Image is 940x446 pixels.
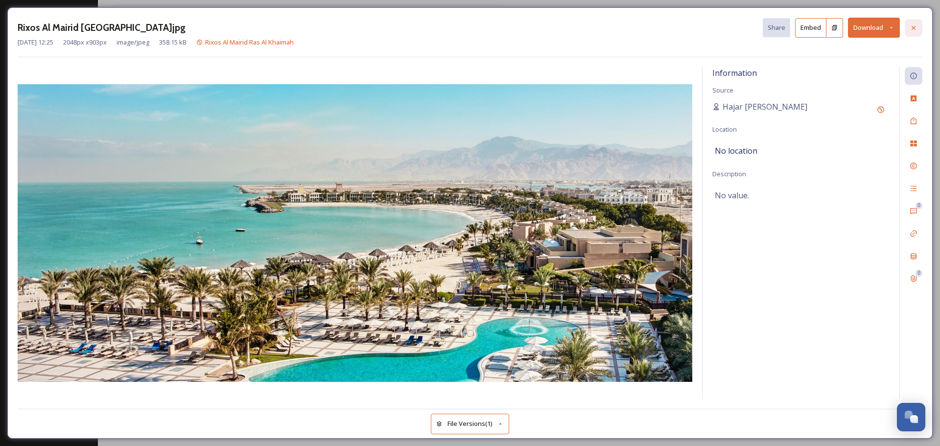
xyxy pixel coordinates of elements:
[18,38,53,47] span: [DATE] 12:25
[763,18,790,37] button: Share
[712,169,746,178] span: Description
[18,21,186,35] h3: Rixos Al Mairid [GEOGRAPHIC_DATA]jpg
[715,189,749,201] span: No value.
[431,414,509,434] button: File Versions(1)
[63,38,107,47] span: 2048 px x 903 px
[205,38,294,47] span: Rixos Al Mairid Ras Al Khaimah
[715,145,757,157] span: No location
[712,68,757,78] span: Information
[916,270,922,277] div: 0
[18,84,692,382] img: 3E798FB4-2FAC-4373-A56E619F4CF2015C.jpg
[159,38,187,47] span: 358.15 kB
[916,202,922,209] div: 0
[712,125,737,134] span: Location
[897,403,925,431] button: Open Chat
[848,18,900,38] button: Download
[712,86,733,94] span: Source
[795,18,826,38] button: Embed
[117,38,149,47] span: image/jpeg
[723,101,807,113] span: Hajar [PERSON_NAME]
